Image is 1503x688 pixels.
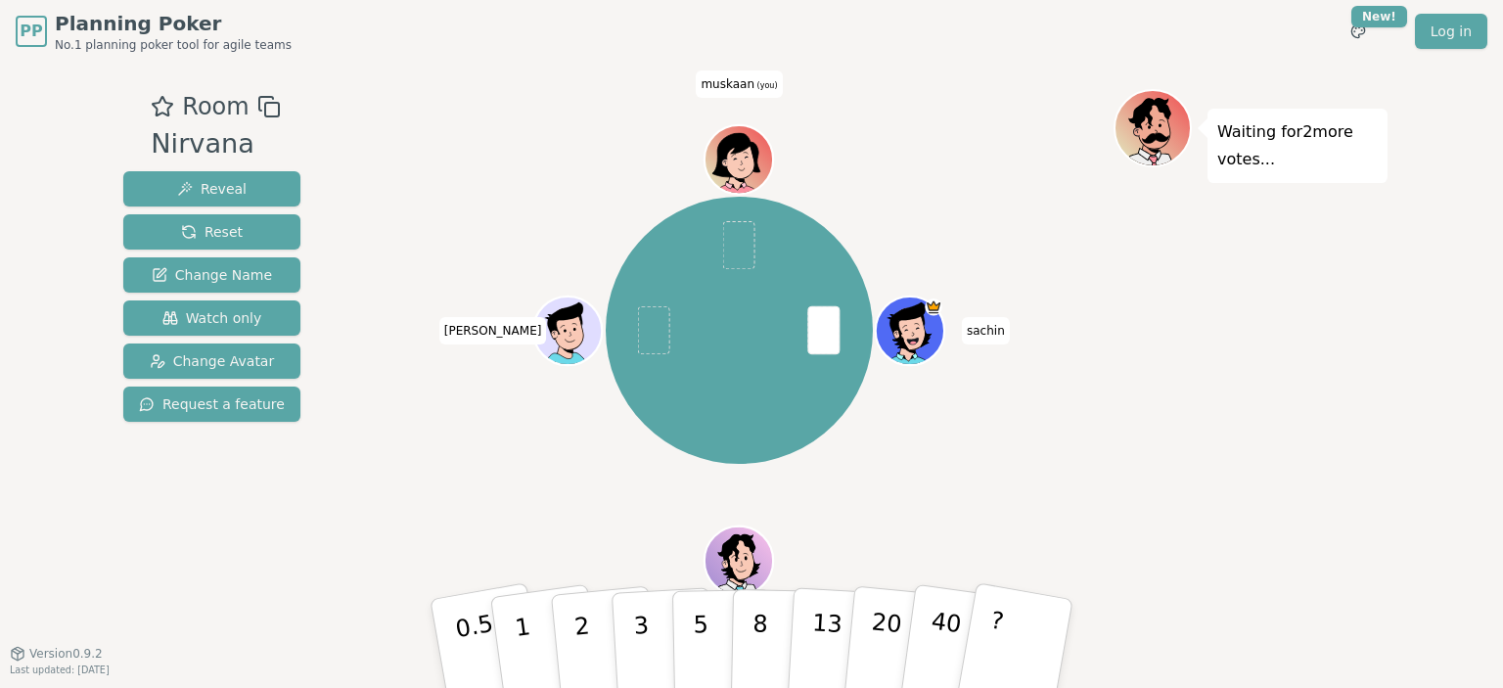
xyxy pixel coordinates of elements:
[926,298,943,316] span: sachin is the host
[123,257,300,293] button: Change Name
[151,124,280,164] div: Nirvana
[151,89,174,124] button: Add as favourite
[162,308,262,328] span: Watch only
[123,344,300,379] button: Change Avatar
[1351,6,1407,27] div: New!
[177,179,247,199] span: Reveal
[16,10,292,53] a: PPPlanning PokerNo.1 planning poker tool for agile teams
[962,317,1010,344] span: Click to change your name
[123,300,300,336] button: Watch only
[439,317,547,344] span: Click to change your name
[55,10,292,37] span: Planning Poker
[123,387,300,422] button: Request a feature
[123,171,300,206] button: Reveal
[10,646,103,662] button: Version0.9.2
[696,70,782,98] span: Click to change your name
[1341,14,1376,49] button: New!
[10,665,110,675] span: Last updated: [DATE]
[182,89,249,124] span: Room
[123,214,300,250] button: Reset
[181,222,243,242] span: Reset
[139,394,285,414] span: Request a feature
[1415,14,1487,49] a: Log in
[706,127,771,192] button: Click to change your avatar
[152,265,272,285] span: Change Name
[29,646,103,662] span: Version 0.9.2
[20,20,42,43] span: PP
[150,351,275,371] span: Change Avatar
[55,37,292,53] span: No.1 planning poker tool for agile teams
[1217,118,1378,173] p: Waiting for 2 more votes...
[754,81,778,90] span: (you)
